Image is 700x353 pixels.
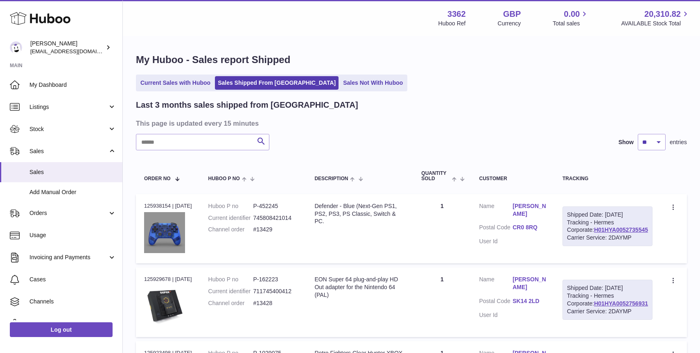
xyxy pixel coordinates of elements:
[208,202,253,210] dt: Huboo P no
[621,9,690,27] a: 20,310.82 AVAILABLE Stock Total
[503,9,521,20] strong: GBP
[253,226,298,233] dd: #13429
[413,194,471,263] td: 1
[421,171,450,181] span: Quantity Sold
[479,311,513,319] dt: User Id
[340,76,406,90] a: Sales Not With Huboo
[144,176,171,181] span: Order No
[144,212,185,253] img: $_57.JPG
[314,176,348,181] span: Description
[513,276,546,291] a: [PERSON_NAME]
[144,276,192,283] div: 125929678 | [DATE]
[479,202,513,220] dt: Name
[136,53,687,66] h1: My Huboo - Sales report Shipped
[498,20,521,27] div: Currency
[144,286,185,327] img: $_57.PNG
[562,176,653,181] div: Tracking
[438,20,466,27] div: Huboo Ref
[594,300,648,307] a: H01HYA0052756931
[447,9,466,20] strong: 3362
[29,125,108,133] span: Stock
[479,238,513,245] dt: User Id
[567,211,648,219] div: Shipped Date: [DATE]
[208,176,240,181] span: Huboo P no
[314,202,405,226] div: Defender - Blue (Next-Gen PS1, PS2, PS3, PS Classic, Switch & PC.
[29,231,116,239] span: Usage
[29,103,108,111] span: Listings
[215,76,339,90] a: Sales Shipped From [GEOGRAPHIC_DATA]
[314,276,405,299] div: EON Super 64 plug-and-play HD Out adapter for the Nintendo 64 (PAL)
[29,188,116,196] span: Add Manual Order
[10,322,113,337] a: Log out
[29,209,108,217] span: Orders
[29,147,108,155] span: Sales
[144,202,192,210] div: 125938154 | [DATE]
[513,297,546,305] a: SK14 2LD
[29,276,116,283] span: Cases
[30,40,104,55] div: [PERSON_NAME]
[29,320,116,328] span: Settings
[564,9,580,20] span: 0.00
[553,9,589,27] a: 0.00 Total sales
[594,226,648,233] a: H01HYA0052735545
[562,206,653,247] div: Tracking - Hermes Corporate:
[479,297,513,307] dt: Postal Code
[619,138,634,146] label: Show
[562,280,653,320] div: Tracking - Hermes Corporate:
[253,287,298,295] dd: 711745400412
[29,168,116,176] span: Sales
[29,81,116,89] span: My Dashboard
[138,76,213,90] a: Current Sales with Huboo
[30,48,120,54] span: [EMAIL_ADDRESS][DOMAIN_NAME]
[136,100,358,111] h2: Last 3 months sales shipped from [GEOGRAPHIC_DATA]
[253,299,298,307] dd: #13428
[29,298,116,305] span: Channels
[479,224,513,233] dt: Postal Code
[513,202,546,218] a: [PERSON_NAME]
[253,202,298,210] dd: P-452245
[136,119,685,128] h3: This page is updated every 15 minutes
[253,214,298,222] dd: 745808421014
[208,299,253,307] dt: Channel order
[553,20,589,27] span: Total sales
[413,267,471,337] td: 1
[479,276,513,293] dt: Name
[10,41,22,54] img: sales@gamesconnection.co.uk
[567,234,648,242] div: Carrier Service: 2DAYMP
[208,226,253,233] dt: Channel order
[208,276,253,283] dt: Huboo P no
[513,224,546,231] a: CR0 8RQ
[208,214,253,222] dt: Current identifier
[29,253,108,261] span: Invoicing and Payments
[479,176,546,181] div: Customer
[644,9,681,20] span: 20,310.82
[670,138,687,146] span: entries
[253,276,298,283] dd: P-162223
[621,20,690,27] span: AVAILABLE Stock Total
[208,287,253,295] dt: Current identifier
[567,308,648,315] div: Carrier Service: 2DAYMP
[567,284,648,292] div: Shipped Date: [DATE]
